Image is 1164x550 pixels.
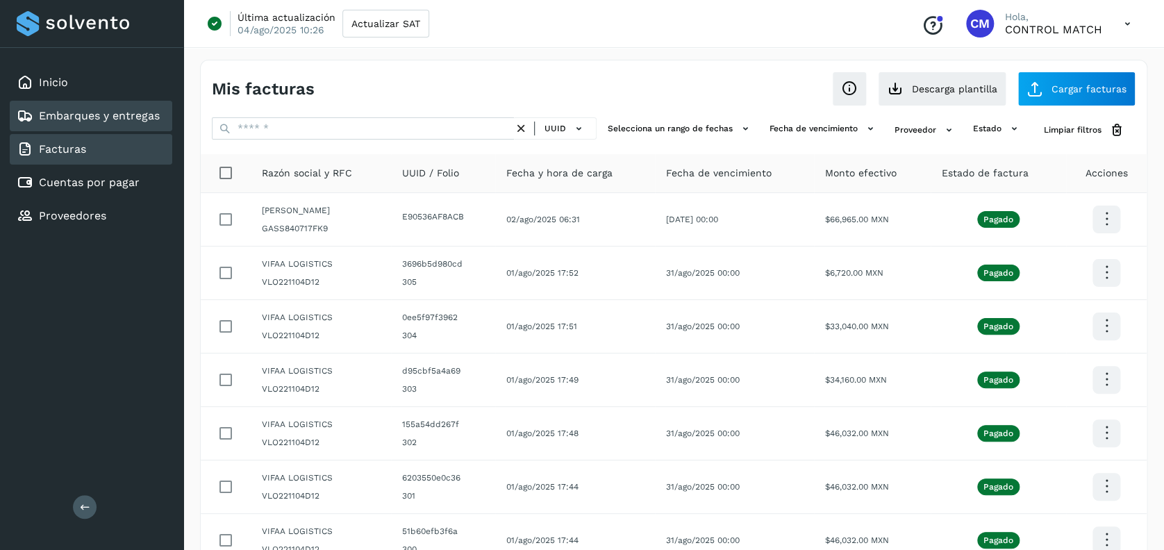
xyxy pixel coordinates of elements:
[666,166,772,181] span: Fecha de vencimiento
[602,117,758,140] button: Selecciona un rango de fechas
[983,268,1013,278] p: Pagado
[342,10,429,37] button: Actualizar SAT
[825,428,889,438] span: $46,032.00 MXN
[1017,72,1136,106] button: Cargar facturas
[10,67,172,98] div: Inicio
[764,117,883,140] button: Fecha de vencimiento
[10,167,172,198] div: Cuentas por pagar
[983,215,1013,224] p: Pagado
[540,119,590,139] button: UUID
[10,134,172,165] div: Facturas
[402,490,485,502] span: 301
[825,322,889,331] span: $33,040.00 MXN
[825,535,889,545] span: $46,032.00 MXN
[889,119,962,142] button: Proveedor
[39,176,140,189] a: Cuentas por pagar
[262,525,380,537] span: VIFAA LOGISTICS
[506,375,579,385] span: 01/ago/2025 17:49
[666,215,718,224] span: [DATE] 00:00
[39,209,106,222] a: Proveedores
[506,166,613,181] span: Fecha y hora de carga
[238,11,335,24] p: Última actualización
[238,24,324,36] p: 04/ago/2025 10:26
[1033,117,1136,143] button: Limpiar filtros
[973,122,1001,135] span: estado
[506,428,579,438] span: 01/ago/2025 17:48
[825,268,883,278] span: $6,720.00 MXN
[262,436,380,449] span: VLO221104D12
[506,322,577,331] span: 01/ago/2025 17:51
[39,109,160,122] a: Embarques y entregas
[1051,84,1126,94] span: Cargar facturas
[983,322,1013,331] p: Pagado
[402,365,485,377] span: d95cbf5a4a69
[878,72,1006,106] button: Descarga plantilla
[825,215,889,224] span: $66,965.00 MXN
[942,166,1029,181] span: Estado de factura
[402,418,485,431] span: 155a54dd267f
[666,268,740,278] span: 31/ago/2025 00:00
[262,204,380,217] span: [PERSON_NAME]
[506,215,580,224] span: 02/ago/2025 06:31
[402,311,485,324] span: 0ee5f97f3962
[983,535,1013,545] p: Pagado
[262,383,380,395] span: VLO221104D12
[262,166,352,181] span: Razón social y RFC
[666,428,740,438] span: 31/ago/2025 00:00
[402,276,485,288] span: 305
[666,535,740,545] span: 31/ago/2025 00:00
[262,276,380,288] span: VLO221104D12
[262,311,380,324] span: VIFAA LOGISTICS
[402,525,485,537] span: 51b60efb3f6a
[212,79,315,99] h4: Mis facturas
[402,329,485,342] span: 304
[262,329,380,342] span: VLO221104D12
[506,268,579,278] span: 01/ago/2025 17:52
[666,322,740,331] span: 31/ago/2025 00:00
[1044,124,1101,136] span: Limpiar filtros
[1086,166,1128,181] span: Acciones
[351,19,420,28] span: Actualizar SAT
[262,222,380,235] span: GASS840717FK9
[1005,11,1102,23] p: Hola,
[825,166,897,181] span: Monto efectivo
[262,490,380,502] span: VLO221104D12
[10,201,172,231] div: Proveedores
[262,472,380,484] span: VIFAA LOGISTICS
[262,258,380,270] span: VIFAA LOGISTICS
[39,76,68,89] a: Inicio
[506,482,579,492] span: 01/ago/2025 17:44
[825,375,887,385] span: $34,160.00 MXN
[506,535,579,545] span: 01/ago/2025 17:44
[544,122,566,135] span: UUID
[402,258,485,270] span: 3696b5d980cd
[262,365,380,377] span: VIFAA LOGISTICS
[402,210,485,223] span: E90536AF8ACB
[402,383,485,395] span: 303
[39,142,86,156] a: Facturas
[402,472,485,484] span: 6203550e0c36
[666,375,740,385] span: 31/ago/2025 00:00
[10,101,172,131] div: Embarques y entregas
[1005,23,1102,36] p: CONTROL MATCH
[983,375,1013,385] p: Pagado
[402,166,459,181] span: UUID / Folio
[262,418,380,431] span: VIFAA LOGISTICS
[983,482,1013,492] p: Pagado
[912,84,997,94] span: Descarga plantilla
[666,482,740,492] span: 31/ago/2025 00:00
[402,436,485,449] span: 302
[983,428,1013,438] p: Pagado
[825,482,889,492] span: $46,032.00 MXN
[967,117,1027,140] button: estado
